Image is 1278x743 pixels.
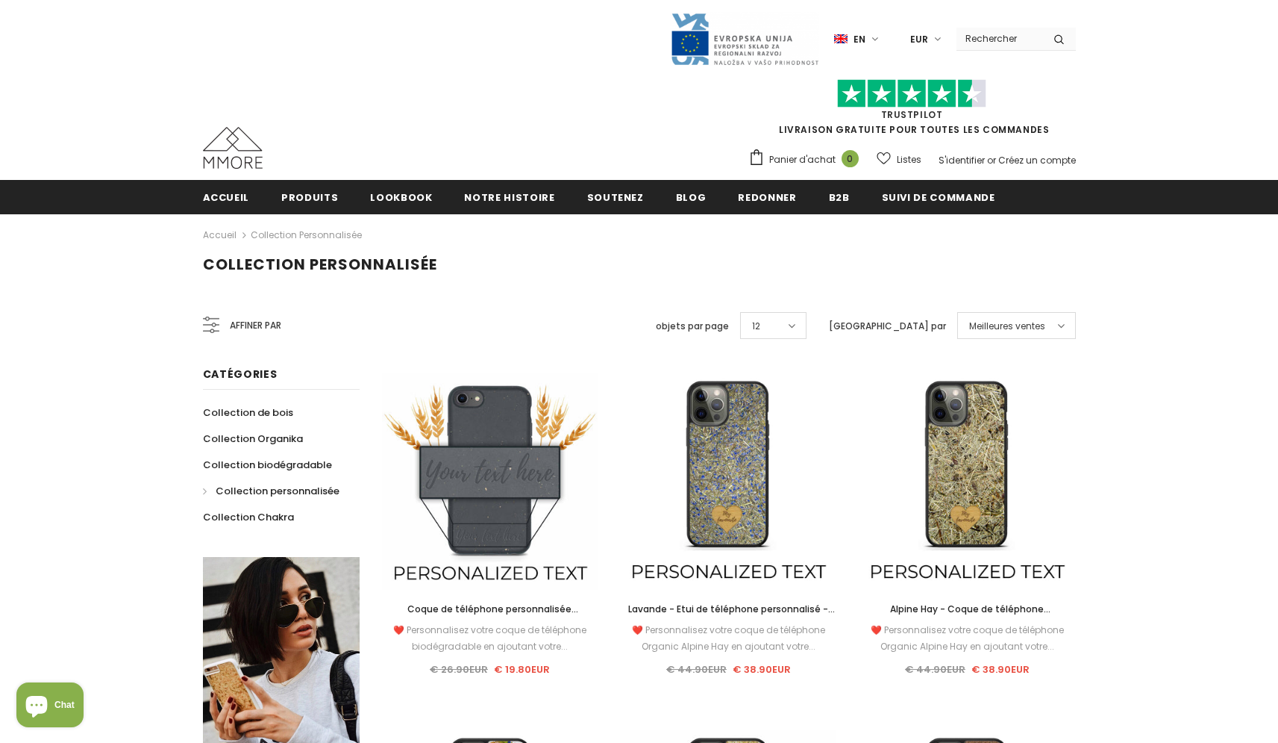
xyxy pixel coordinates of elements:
[281,180,338,214] a: Produits
[430,662,488,677] span: € 26.90EUR
[853,32,865,47] span: en
[956,28,1042,49] input: Search Site
[748,149,866,171] a: Panier d'achat 0
[203,478,339,504] a: Collection personnalisée
[969,319,1045,334] span: Meilleures ventes
[203,226,237,244] a: Accueil
[587,180,644,214] a: soutenez
[733,662,791,677] span: € 38.90EUR
[987,154,996,167] span: or
[382,601,598,618] a: Coque de téléphone personnalisée biodégradable - Noire
[230,317,281,334] span: Affiner par
[881,108,943,121] a: TrustPilot
[676,190,707,205] span: Blog
[203,426,303,452] a: Collection Organika
[203,504,294,530] a: Collection Chakra
[216,484,339,498] span: Collection personnalisée
[859,601,1075,618] a: Alpine Hay - Coque de téléphone personnalisée - Cadeau personnalisé
[897,152,921,167] span: Listes
[203,180,250,214] a: Accueil
[834,33,848,46] img: i-lang-1.png
[670,32,819,45] a: Javni Razpis
[587,190,644,205] span: soutenez
[880,603,1054,632] span: Alpine Hay - Coque de téléphone personnalisée - Cadeau personnalisé
[464,190,554,205] span: Notre histoire
[203,367,278,382] span: Catégories
[829,180,850,214] a: B2B
[882,180,995,214] a: Suivi de commande
[407,603,578,632] span: Coque de téléphone personnalisée biodégradable - Noire
[370,180,432,214] a: Lookbook
[905,662,965,677] span: € 44.90EUR
[738,180,796,214] a: Redonner
[203,190,250,205] span: Accueil
[670,12,819,66] img: Javni Razpis
[837,79,986,108] img: Faites confiance aux étoiles pilotes
[620,601,836,618] a: Lavande - Etui de téléphone personnalisé - Cadeau personnalisé
[203,405,293,420] span: Collection de bois
[877,146,921,172] a: Listes
[666,662,727,677] span: € 44.90EUR
[859,622,1075,655] div: ❤️ Personnalisez votre coque de téléphone Organic Alpine Hay en ajoutant votre...
[829,319,946,334] label: [GEOGRAPHIC_DATA] par
[12,683,88,731] inbox-online-store-chat: Shopify online store chat
[203,432,303,446] span: Collection Organika
[203,127,263,169] img: Cas MMORE
[203,254,437,275] span: Collection personnalisée
[628,603,835,632] span: Lavande - Etui de téléphone personnalisé - Cadeau personnalisé
[203,400,293,426] a: Collection de bois
[494,662,550,677] span: € 19.80EUR
[281,190,338,205] span: Produits
[382,622,598,655] div: ❤️ Personnalisez votre coque de téléphone biodégradable en ajoutant votre...
[971,662,1030,677] span: € 38.90EUR
[203,452,332,478] a: Collection biodégradable
[752,319,760,334] span: 12
[939,154,985,167] a: S'identifier
[882,190,995,205] span: Suivi de commande
[842,150,859,167] span: 0
[676,180,707,214] a: Blog
[656,319,729,334] label: objets par page
[203,510,294,524] span: Collection Chakra
[620,622,836,655] div: ❤️ Personnalisez votre coque de téléphone Organic Alpine Hay en ajoutant votre...
[748,86,1076,136] span: LIVRAISON GRATUITE POUR TOUTES LES COMMANDES
[910,32,928,47] span: EUR
[998,154,1076,167] a: Créez un compte
[829,190,850,205] span: B2B
[738,190,796,205] span: Redonner
[370,190,432,205] span: Lookbook
[464,180,554,214] a: Notre histoire
[203,458,332,472] span: Collection biodégradable
[251,229,362,241] a: Collection personnalisée
[769,152,836,167] span: Panier d'achat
